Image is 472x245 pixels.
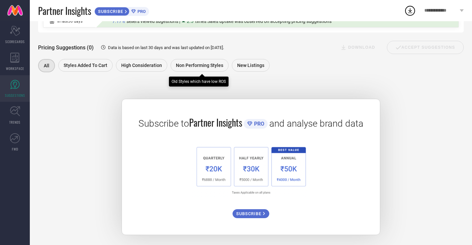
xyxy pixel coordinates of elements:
div: Old Styles which have low ROS [172,79,226,84]
span: Data is based on last 30 days and was last updated on [DATE] . [108,45,224,50]
span: SUBSCRIBE [236,211,263,216]
span: New Listings [237,63,264,68]
div: Percentage of sellers who have viewed suggestions for the current Insight Type [109,17,335,26]
span: WORKSPACE [6,66,24,71]
span: 2.5 [187,19,193,24]
span: Non Performing Styles [176,63,223,68]
div: Accept Suggestions [387,41,464,54]
img: 1a6fb96cb29458d7132d4e38d36bc9c7.png [192,143,310,198]
span: times Sales uptake was observed on accepting pricing suggestions [195,19,332,24]
span: Partner Insights [38,4,91,18]
span: and analyse brand data [269,118,363,129]
span: sellers viewed sugestions | [127,19,180,24]
span: Styles Added To Cart [64,63,107,68]
a: SUBSCRIBE [233,204,269,218]
span: Partner Insights [189,116,242,129]
span: 7.17% [112,19,125,24]
div: Open download list [404,5,416,17]
span: Subscribe to [138,118,189,129]
span: All [44,63,49,68]
span: In last 30 days [57,19,82,24]
span: PRO [136,9,146,14]
a: SUBSCRIBEPRO [94,5,149,16]
span: FWD [12,147,18,152]
span: SUGGESTIONS [5,93,25,98]
span: High Consideration [121,63,162,68]
span: TRENDS [9,120,21,125]
span: Pricing Suggestions (0) [38,44,94,51]
span: SUBSCRIBE [95,9,125,14]
span: PRO [252,121,264,127]
span: SCORECARDS [5,39,25,44]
